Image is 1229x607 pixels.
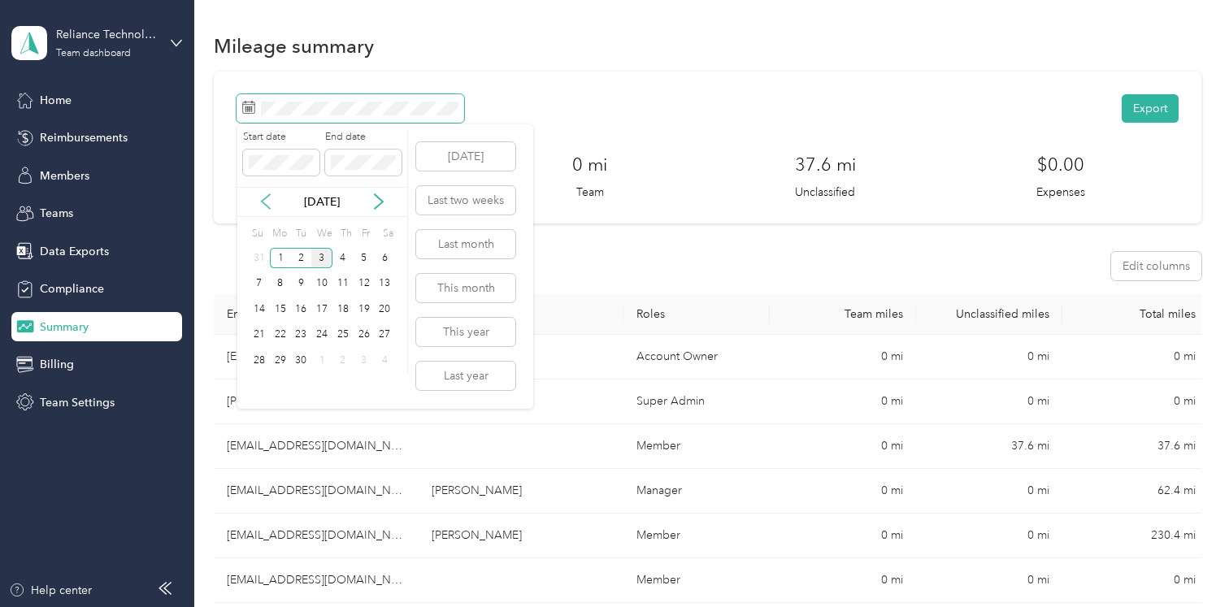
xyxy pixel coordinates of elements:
div: 7 [249,274,270,294]
th: Unclassified miles [916,294,1062,335]
span: Reimbursements [40,129,128,146]
td: 37.6 mi [1062,424,1209,469]
div: 4 [332,248,354,268]
button: This year [416,318,515,346]
td: 0 mi [916,469,1062,514]
p: Expenses [1036,184,1085,201]
td: 230.4 mi [1062,514,1209,558]
td: Account Owner [623,335,770,379]
td: office@reliancets.com [214,335,419,379]
td: 0 mi [770,558,916,603]
button: Last year [416,362,515,390]
span: Home [40,92,72,109]
td: Member [623,514,770,558]
td: 62.4 mi [1062,469,1209,514]
td: 0 mi [770,514,916,558]
p: Unclassified [795,184,855,201]
th: Email [214,294,419,335]
div: 31 [249,248,270,268]
td: 0 mi [916,335,1062,379]
td: Member [623,558,770,603]
div: 2 [290,248,311,268]
div: 22 [270,325,291,345]
div: 5 [354,248,375,268]
td: 0 mi [916,379,1062,424]
td: Super Admin [623,379,770,424]
div: 26 [354,325,375,345]
td: Tim Walker [419,469,623,514]
span: Members [40,167,89,184]
div: 4 [374,350,395,371]
div: 1 [270,248,291,268]
td: 0 mi [1062,379,1209,424]
button: Last two weeks [416,186,515,215]
td: 0 mi [1062,558,1209,603]
span: Teams [40,205,73,222]
span: Data Exports [40,243,109,260]
label: End date [325,130,402,145]
td: Member [623,424,770,469]
div: 3 [311,248,332,268]
td: andrew@reliancets.com [214,379,419,424]
iframe: Everlance-gr Chat Button Frame [1138,516,1229,607]
td: 0 mi [770,424,916,469]
span: Team Settings [40,394,115,411]
td: Manager [623,469,770,514]
div: Th [338,223,354,245]
div: 18 [332,299,354,319]
div: 2 [332,350,354,371]
div: 11 [332,274,354,294]
div: 13 [374,274,395,294]
div: 15 [270,299,291,319]
td: 0 mi [916,514,1062,558]
div: Fr [358,223,374,245]
p: Team [576,184,604,201]
div: 3 [354,350,375,371]
td: 0 mi [916,558,1062,603]
button: Help center [9,582,92,599]
div: 14 [249,299,270,319]
div: 29 [270,350,291,371]
td: twalker@reliancets.com [214,469,419,514]
td: Bekah McAdams [419,514,623,558]
span: Summary [40,319,89,336]
div: 16 [290,299,311,319]
span: Billing [40,356,74,373]
td: nfrickleton@reliancets.com [214,424,419,469]
div: Mo [270,223,288,245]
td: rmcadams@reliancets.com [214,514,419,558]
div: 17 [311,299,332,319]
td: 0 mi [1062,335,1209,379]
td: dalrubaye@reliancets.com [214,558,419,603]
div: 1 [311,350,332,371]
th: Roles [623,294,770,335]
div: Su [249,223,264,245]
p: [DATE] [288,193,356,210]
label: Start date [243,130,319,145]
div: Reliance Technology Solutions [56,26,158,43]
button: Edit columns [1111,252,1201,280]
button: Last month [416,230,515,258]
th: Total miles [1062,294,1209,335]
div: 8 [270,274,291,294]
div: Tu [293,223,308,245]
td: 0 mi [770,335,916,379]
div: 25 [332,325,354,345]
div: 10 [311,274,332,294]
td: 0 mi [770,469,916,514]
h3: 0 mi [572,151,607,178]
div: 9 [290,274,311,294]
h3: $0.00 [1037,151,1084,178]
button: This month [416,274,515,302]
div: 20 [374,299,395,319]
th: Team miles [770,294,916,335]
div: 23 [290,325,311,345]
div: 19 [354,299,375,319]
td: 0 mi [770,379,916,424]
div: 28 [249,350,270,371]
div: 24 [311,325,332,345]
td: 37.6 mi [916,424,1062,469]
button: Export [1122,94,1179,123]
span: Compliance [40,280,104,297]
